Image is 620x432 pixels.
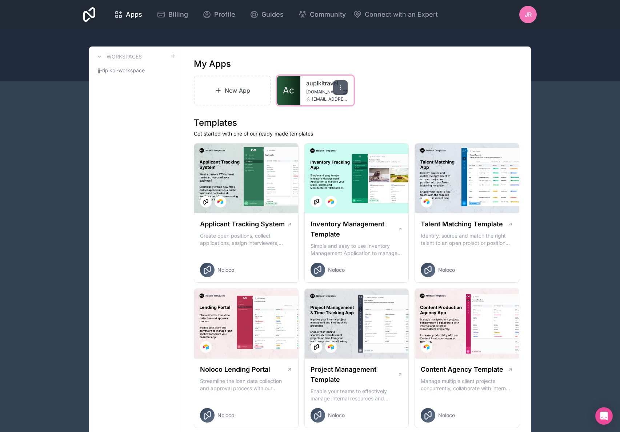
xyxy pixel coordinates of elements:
[292,7,352,23] a: Community
[200,364,270,375] h1: Noloco Lending Portal
[108,7,148,23] a: Apps
[244,7,289,23] a: Guides
[306,79,348,88] a: aupikitravel
[214,9,235,20] span: Profile
[98,67,145,74] span: jj-ripikoi-workspace
[306,89,339,95] span: [DOMAIN_NAME]
[328,344,334,350] img: Airtable Logo
[151,7,194,23] a: Billing
[353,9,438,20] button: Connect with an Expert
[328,412,345,419] span: Noloco
[194,58,231,70] h1: My Apps
[311,364,397,385] h1: Project Management Template
[306,89,348,95] a: [DOMAIN_NAME]
[311,388,403,402] p: Enable your teams to effectively manage internal resources and execute client projects on time.
[95,52,142,61] a: Workspaces
[203,344,209,350] img: Airtable Logo
[328,199,334,205] img: Airtable Logo
[217,412,234,419] span: Noloco
[421,232,513,247] p: Identify, source and match the right talent to an open project or position with our Talent Matchi...
[126,9,142,20] span: Apps
[311,219,398,239] h1: Inventory Management Template
[95,64,176,77] a: jj-ripikoi-workspace
[365,9,438,20] span: Connect with an Expert
[194,130,519,137] p: Get started with one of our ready-made templates
[525,10,532,19] span: JR
[261,9,284,20] span: Guides
[421,378,513,392] p: Manage multiple client projects concurrently, collaborate with internal and external stakeholders...
[168,9,188,20] span: Billing
[421,364,503,375] h1: Content Agency Template
[277,76,300,105] a: Ac
[438,412,455,419] span: Noloco
[200,378,292,392] p: Streamline the loan data collection and approval process with our Lending Portal template.
[200,232,292,247] p: Create open positions, collect applications, assign interviewers, centralise candidate feedback a...
[200,219,285,229] h1: Applicant Tracking System
[424,199,429,205] img: Airtable Logo
[421,219,503,229] h1: Talent Matching Template
[217,199,223,205] img: Airtable Logo
[283,85,294,96] span: Ac
[312,96,348,102] span: [EMAIL_ADDRESS][DOMAIN_NAME]
[311,242,403,257] p: Simple and easy to use Inventory Management Application to manage your stock, orders and Manufact...
[424,344,429,350] img: Airtable Logo
[595,407,613,425] div: Open Intercom Messenger
[107,53,142,60] h3: Workspaces
[217,266,234,274] span: Noloco
[197,7,241,23] a: Profile
[328,266,345,274] span: Noloco
[310,9,346,20] span: Community
[438,266,455,274] span: Noloco
[194,76,271,105] a: New App
[194,117,519,129] h1: Templates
